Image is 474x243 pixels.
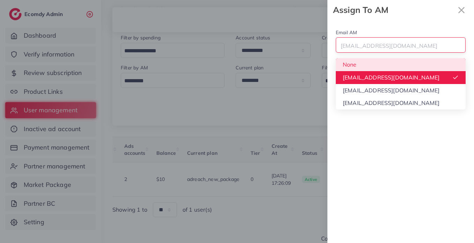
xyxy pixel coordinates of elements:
[454,3,468,17] svg: x
[336,58,466,71] li: None
[333,4,454,16] strong: Assign To AM
[336,71,466,84] li: [EMAIL_ADDRESS][DOMAIN_NAME]
[336,84,466,97] li: [EMAIL_ADDRESS][DOMAIN_NAME]
[336,97,466,109] li: [EMAIL_ADDRESS][DOMAIN_NAME]
[336,29,357,36] label: Email AM
[337,40,457,51] input: Search for option
[454,3,468,17] button: Close
[336,37,466,52] div: Search for option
